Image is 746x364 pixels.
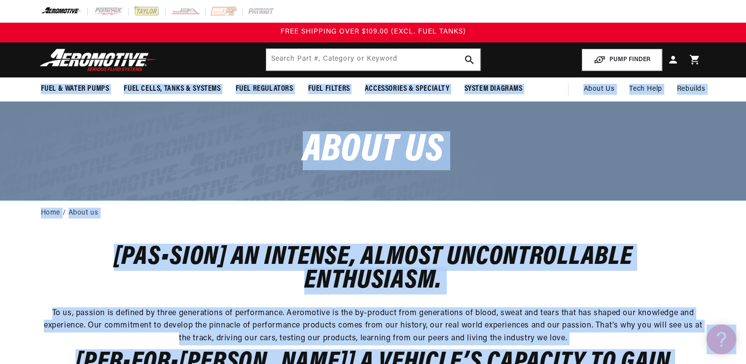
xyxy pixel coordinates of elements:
[116,77,228,101] summary: Fuel Cells, Tanks & Systems
[457,77,530,101] summary: System Diagrams
[308,84,350,94] span: Fuel Filters
[583,85,614,93] span: About Us
[357,77,457,101] summary: Accessories & Specialty
[459,49,480,71] button: search button
[41,84,109,94] span: Fuel & Water Pumps
[266,49,480,71] input: Search by Part Number, Category or Keyword
[41,208,706,218] nav: breadcrumbs
[69,208,99,218] a: About us
[670,77,713,101] summary: Rebuilds
[301,77,357,101] summary: Fuel Filters
[576,77,622,101] a: About Us
[41,208,60,218] a: Home
[37,48,160,72] img: Aeromotive
[622,77,669,101] summary: Tech Help
[582,49,662,71] button: PUMP FINDER
[34,77,117,101] summary: Fuel & Water Pumps
[41,246,706,292] h2: [Pas•sion] An intense, almost uncontrollable enthusiasm.
[228,77,301,101] summary: Fuel Regulators
[464,84,523,94] span: System Diagrams
[281,28,466,36] span: FREE SHIPPING OVER $109.00 (EXCL. FUEL TANKS)
[677,84,706,95] span: Rebuilds
[41,307,706,345] p: To us, passion is defined by three generations of performance. Aeromotive is the by-product from ...
[365,84,450,94] span: Accessories & Specialty
[629,84,662,95] span: Tech Help
[236,84,293,94] span: Fuel Regulators
[124,84,220,94] span: Fuel Cells, Tanks & Systems
[303,131,444,170] span: About us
